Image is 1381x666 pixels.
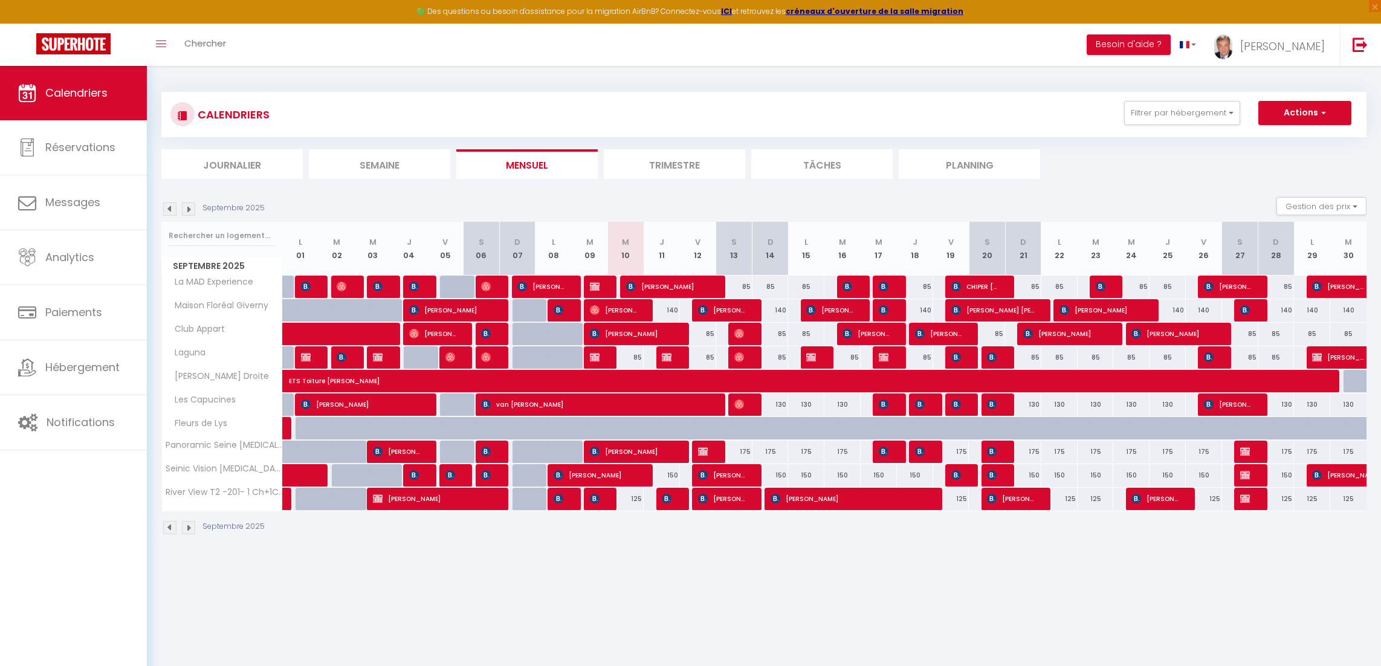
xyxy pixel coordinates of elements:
[899,149,1040,179] li: Planning
[788,222,824,276] th: 15
[1078,464,1114,487] div: 150
[622,236,629,248] abbr: M
[1005,346,1041,369] div: 85
[1005,441,1041,463] div: 175
[45,250,94,265] span: Analytics
[1330,222,1366,276] th: 30
[1041,393,1078,416] div: 130
[1041,222,1078,276] th: 22
[1041,346,1078,369] div: 85
[1150,299,1186,322] div: 140
[47,415,115,430] span: Notifications
[824,346,861,369] div: 85
[608,488,644,510] div: 125
[879,440,891,463] span: [PERSON_NAME]
[969,323,1005,345] div: 85
[644,464,680,487] div: 150
[309,149,450,179] li: Semaine
[283,370,319,393] a: ETS Toiture [PERSON_NAME]
[479,236,484,248] abbr: S
[861,222,897,276] th: 17
[604,149,745,179] li: Trimestre
[164,441,285,450] span: Panoramic Seine [MEDICAL_DATA] -202- 2 Ch 3 Lits 1 convert 6 Adultes 2 enfants
[319,222,355,276] th: 02
[985,236,990,248] abbr: S
[164,464,285,473] span: Seinic Vision [MEDICAL_DATA] -101- 1 Ch +1 Ch cabine 4 Pers
[951,393,963,416] span: [PERSON_NAME]
[1294,299,1330,322] div: 140
[590,275,602,298] span: [PERSON_NAME]
[1312,346,1368,369] span: [PERSON_NAME]
[948,236,954,248] abbr: V
[788,323,824,345] div: 85
[768,236,774,248] abbr: D
[1150,393,1186,416] div: 130
[369,236,377,248] abbr: M
[590,346,602,369] span: [PERSON_NAME]
[373,275,385,298] span: [PERSON_NAME]
[716,441,752,463] div: 175
[1150,346,1186,369] div: 85
[1294,222,1330,276] th: 29
[590,440,674,463] span: [PERSON_NAME]
[933,222,969,276] th: 19
[716,276,752,298] div: 85
[897,276,933,298] div: 85
[951,299,1036,322] span: [PERSON_NAME] [PERSON_NAME]
[875,236,882,248] abbr: M
[1237,236,1243,248] abbr: S
[1124,101,1240,125] button: Filtrer par hébergement
[164,370,272,383] span: [PERSON_NAME] Droite
[590,322,674,345] span: [PERSON_NAME]
[751,149,893,179] li: Tâches
[391,222,427,276] th: 04
[1258,488,1295,510] div: 125
[202,521,265,532] p: Septembre 2025
[1186,488,1222,510] div: 125
[680,222,716,276] th: 12
[662,487,674,510] span: [PERSON_NAME]
[1005,222,1041,276] th: 21
[1294,393,1330,416] div: 130
[1204,393,1252,416] span: [PERSON_NAME]
[10,5,46,41] button: Ouvrir le widget de chat LiveChat
[1222,346,1258,369] div: 85
[1204,346,1216,369] span: [PERSON_NAME]
[1258,101,1351,125] button: Actions
[913,236,917,248] abbr: J
[786,6,963,16] a: créneaux d'ouverture de la salle migration
[1222,222,1258,276] th: 27
[1058,236,1061,248] abbr: L
[1087,34,1171,55] button: Besoin d'aide ?
[1131,487,1180,510] span: [PERSON_NAME]
[45,85,108,100] span: Calendriers
[337,346,349,369] span: TravelPerk S.L.U.
[1201,236,1206,248] abbr: V
[481,464,493,487] span: [PERSON_NAME]
[445,464,458,487] span: [PERSON_NAME]
[445,346,458,369] span: [PERSON_NAME]
[644,299,680,322] div: 140
[1059,299,1144,322] span: [PERSON_NAME]
[824,393,861,416] div: 130
[1240,464,1252,487] span: Resa 3 -[PERSON_NAME]
[879,299,891,322] span: [PERSON_NAME]
[1005,393,1041,416] div: 130
[1240,299,1252,322] span: Marine Sanjou
[734,346,746,369] span: [PERSON_NAME]
[164,276,256,289] span: La MAD Experience
[734,322,746,345] span: [PERSON_NAME]
[843,322,891,345] span: [PERSON_NAME]
[337,275,349,298] span: [PERSON_NAME]
[1078,346,1114,369] div: 85
[951,346,963,369] span: [PERSON_NAME]
[1078,393,1114,416] div: 130
[1113,222,1150,276] th: 24
[164,346,209,360] span: Laguna
[806,346,818,369] span: [PERSON_NAME]
[373,346,385,369] span: [PERSON_NAME]
[1096,275,1108,298] span: [PERSON_NAME]
[164,393,239,407] span: Les Capucines
[1330,299,1366,322] div: 140
[36,33,111,54] img: Super Booking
